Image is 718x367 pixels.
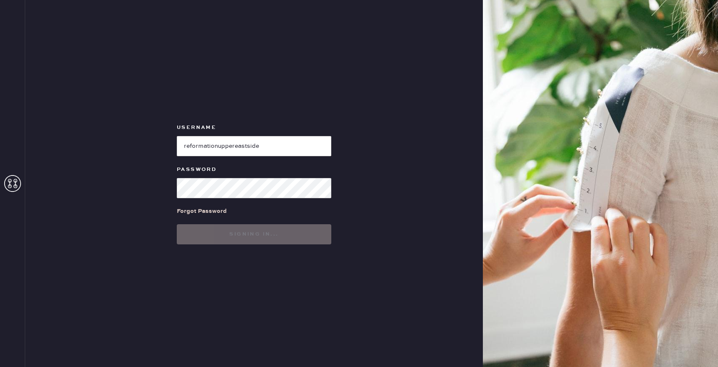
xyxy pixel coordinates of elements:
[177,136,331,156] input: e.g. john@doe.com
[177,165,331,175] label: Password
[177,198,227,224] a: Forgot Password
[177,207,227,216] div: Forgot Password
[177,224,331,244] button: Signing in...
[177,123,331,133] label: Username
